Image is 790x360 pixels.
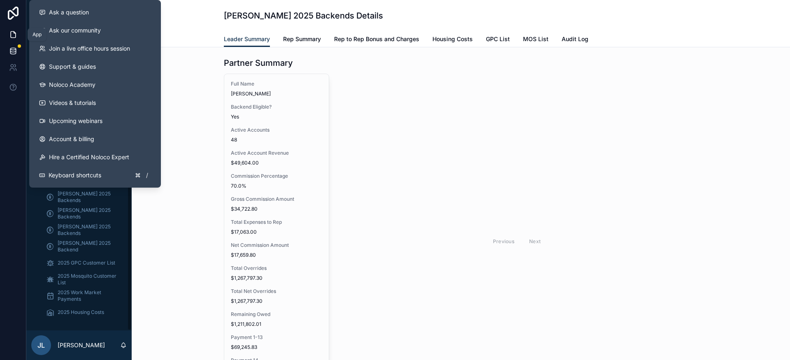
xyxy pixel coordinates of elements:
[562,35,588,43] span: Audit Log
[49,153,129,161] span: Hire a Certified Noloco Expert
[41,305,127,320] a: 2025 Housing Costs
[231,334,322,341] span: Payment 1-13
[49,81,95,89] span: Noloco Academy
[231,275,322,281] span: $1,267,797.30
[41,190,127,204] a: [PERSON_NAME] 2025 Backends
[231,114,322,120] span: Yes
[231,127,322,133] span: Active Accounts
[231,242,322,249] span: Net Commission Amount
[231,206,322,212] span: $34,722.80
[231,321,322,327] span: $1,211,802.01
[33,166,158,184] button: Keyboard shortcuts/
[58,260,115,266] span: 2025 GPC Customer List
[224,10,383,21] h1: [PERSON_NAME] 2025 Backends Details
[58,289,118,302] span: 2025 Work Market Payments
[58,207,118,220] span: [PERSON_NAME] 2025 Backends
[49,171,101,179] span: Keyboard shortcuts
[26,33,132,330] div: scrollable content
[562,32,588,48] a: Audit Log
[33,112,158,130] a: Upcoming webinars
[49,135,94,143] span: Account & billing
[41,255,127,270] a: 2025 GPC Customer List
[58,190,118,204] span: [PERSON_NAME] 2025 Backends
[334,32,419,48] a: Rep to Rep Bonus and Charges
[231,265,322,272] span: Total Overrides
[41,288,127,303] a: 2025 Work Market Payments
[231,173,322,179] span: Commission Percentage
[231,344,322,351] span: $69,245.83
[33,3,158,21] button: Ask a question
[58,273,118,286] span: 2025 Mosquito Customer List
[486,32,510,48] a: GPC List
[283,32,321,48] a: Rep Summary
[33,130,158,148] a: Account & billing
[49,26,101,35] span: Ask our community
[224,32,270,47] a: Leader Summary
[49,117,102,125] span: Upcoming webinars
[49,8,89,16] span: Ask a question
[49,99,96,107] span: Videos & tutorials
[41,239,127,254] a: [PERSON_NAME] 2025 Backend
[231,288,322,295] span: Total Net Overrides
[49,63,96,71] span: Support & guides
[231,104,322,110] span: Backend Eligible?
[58,240,118,253] span: [PERSON_NAME] 2025 Backend
[58,223,118,237] span: [PERSON_NAME] 2025 Backends
[231,183,322,189] span: 70.0%
[49,44,130,53] span: Join a live office hours session
[144,172,150,179] span: /
[432,35,473,43] span: Housing Costs
[231,160,322,166] span: $49,604.00
[231,298,322,304] span: $1,267,797.30
[231,196,322,202] span: Gross Commission Amount
[33,148,158,166] button: Hire a Certified Noloco Expert
[58,309,104,316] span: 2025 Housing Costs
[33,76,158,94] a: Noloco Academy
[231,91,322,97] span: [PERSON_NAME]
[231,219,322,225] span: Total Expenses to Rep
[37,340,45,350] span: JL
[231,137,322,143] span: 48
[283,35,321,43] span: Rep Summary
[432,32,473,48] a: Housing Costs
[231,150,322,156] span: Active Account Revenue
[41,223,127,237] a: [PERSON_NAME] 2025 Backends
[523,32,548,48] a: MOS List
[224,57,293,69] h1: Partner Summary
[41,206,127,221] a: [PERSON_NAME] 2025 Backends
[41,272,127,287] a: 2025 Mosquito Customer List
[33,94,158,112] a: Videos & tutorials
[33,58,158,76] a: Support & guides
[231,252,322,258] span: $17,659.80
[33,21,158,39] a: Ask our community
[523,35,548,43] span: MOS List
[33,39,158,58] a: Join a live office hours session
[231,81,322,87] span: Full Name
[334,35,419,43] span: Rep to Rep Bonus and Charges
[33,31,42,38] div: App
[224,35,270,43] span: Leader Summary
[231,229,322,235] span: $17,063.00
[486,35,510,43] span: GPC List
[231,311,322,318] span: Remaining Owed
[58,341,105,349] p: [PERSON_NAME]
